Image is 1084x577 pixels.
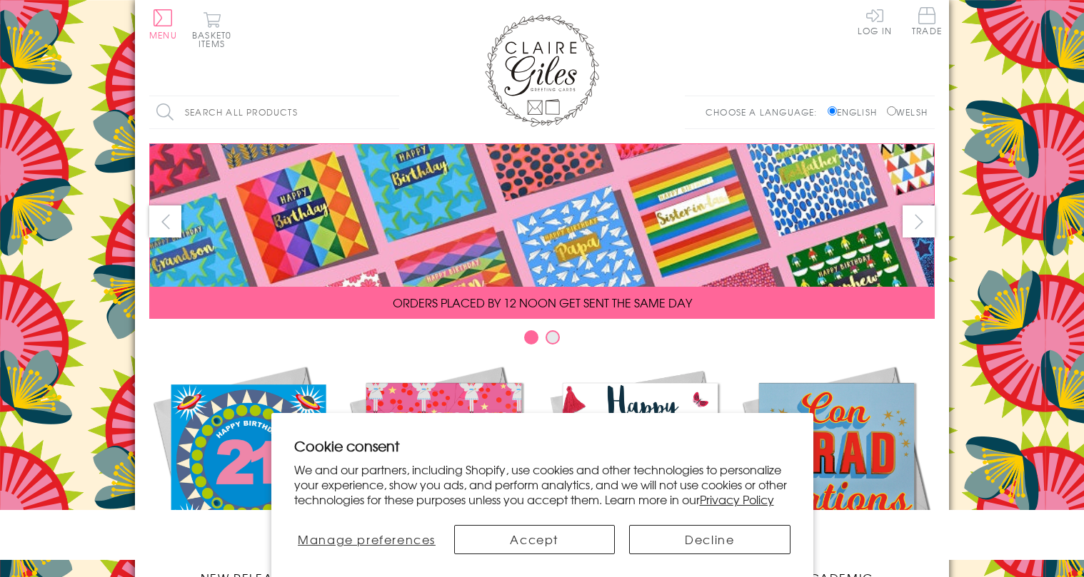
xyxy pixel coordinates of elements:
label: Welsh [887,106,928,118]
label: English [828,106,884,118]
p: We and our partners, including Shopify, use cookies and other technologies to personalize your ex... [294,462,791,506]
button: Basket0 items [192,11,231,48]
button: prev [149,205,181,238]
button: Carousel Page 1 (Current Slide) [524,330,538,344]
button: Carousel Page 2 [546,330,560,344]
button: Decline [629,525,790,554]
input: Search all products [149,96,399,128]
input: Search [385,96,399,128]
button: Menu [149,9,177,39]
p: Choose a language: [706,106,825,118]
input: Welsh [887,106,896,116]
span: Manage preferences [298,531,436,548]
span: 0 items [199,29,231,50]
button: Manage preferences [294,525,440,554]
h2: Cookie consent [294,436,791,456]
span: ORDERS PLACED BY 12 NOON GET SENT THE SAME DAY [393,294,692,311]
span: Trade [912,7,942,35]
button: next [903,205,935,238]
span: Menu [149,29,177,41]
button: Accept [454,525,615,554]
a: Log In [858,7,892,35]
input: English [828,106,837,116]
a: Trade [912,7,942,38]
img: Claire Giles Greetings Cards [485,14,599,127]
div: Carousel Pagination [149,330,935,352]
a: Privacy Policy [700,491,774,508]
